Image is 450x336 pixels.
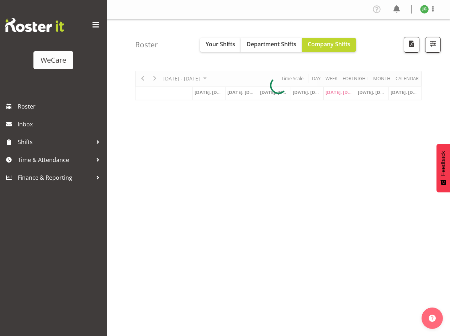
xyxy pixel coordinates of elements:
[18,119,103,130] span: Inbox
[18,101,103,112] span: Roster
[18,154,92,165] span: Time & Attendance
[420,5,429,14] img: janine-grundler10912.jpg
[404,37,419,53] button: Download a PDF of the roster according to the set date range.
[135,41,158,49] h4: Roster
[247,40,296,48] span: Department Shifts
[41,55,66,65] div: WeCare
[18,172,92,183] span: Finance & Reporting
[302,38,356,52] button: Company Shifts
[200,38,241,52] button: Your Shifts
[425,37,441,53] button: Filter Shifts
[5,18,64,32] img: Rosterit website logo
[206,40,235,48] span: Your Shifts
[241,38,302,52] button: Department Shifts
[429,315,436,322] img: help-xxl-2.png
[308,40,350,48] span: Company Shifts
[18,137,92,147] span: Shifts
[436,144,450,192] button: Feedback - Show survey
[440,151,446,176] span: Feedback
